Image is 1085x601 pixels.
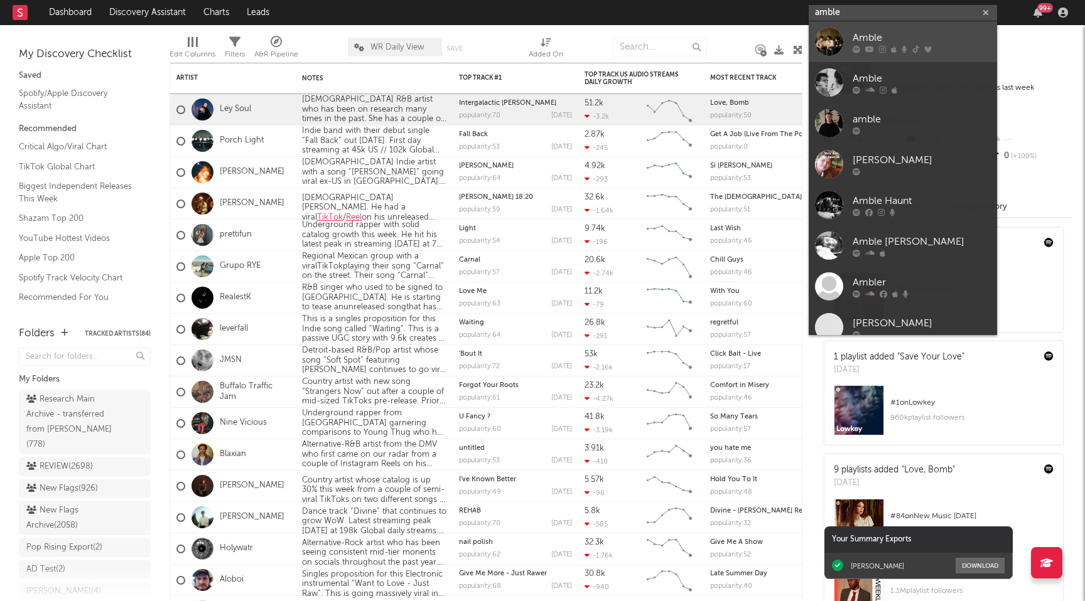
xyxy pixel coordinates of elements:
div: -2.16k [585,363,613,371]
a: JMSN [220,355,242,366]
div: 1.1M playlist followers [890,583,1054,598]
div: popularity: 60 [710,300,752,307]
div: 23.2k [585,381,604,390]
div: popularity: 57 [710,332,751,339]
div: New Flags Archive ( 2058 ) [26,503,115,533]
div: popularity: 62 [459,551,500,558]
div: Added On [529,47,563,62]
div: Carnal [459,257,572,263]
div: Added On [529,31,563,68]
div: Amble [PERSON_NAME] [853,234,991,249]
div: New Flags ( 926 ) [26,481,98,496]
div: popularity: 60 [459,426,501,433]
div: [DATE] [551,206,572,213]
div: -79 [585,300,604,309]
a: Grupo RYE [220,261,261,272]
div: -96 [585,489,605,497]
a: #1onLowkey960kplaylist followers [824,385,1063,445]
span: +100 % [1009,153,1037,160]
div: -3.2k [585,112,609,120]
a: YouTube Hottest Videos [19,231,138,245]
svg: Chart title [641,125,698,157]
a: Reel [346,213,362,221]
div: Give Me More - Just Rawer [459,570,572,577]
div: [DATE] [834,477,955,489]
div: # 1 on Lowkey [890,395,1054,410]
div: 0 [989,148,1072,164]
span: playing their song “Carnal” on the street. Their song “Carnal” spiked from 5k to 65k US daily in ... [302,262,444,319]
div: Last Wish [710,225,823,232]
div: [PERSON_NAME] ( 4 ) [26,584,101,599]
div: 26.8k [585,319,605,327]
div: -245 [585,144,608,152]
div: [DATE] [551,332,572,339]
div: U Fancy ? [459,413,572,420]
div: Love Me [459,288,572,295]
div: popularity: 70 [459,112,500,119]
div: Saved [19,68,151,83]
svg: Chart title [641,376,698,408]
div: Click Bait - Live [710,351,823,358]
div: sueña lindo, corazón [459,162,572,169]
div: -1.76k [585,551,613,560]
div: 32.3k [585,538,604,546]
div: AD Test ( 2 ) [26,562,65,577]
div: A&R Pipeline [254,31,298,68]
a: Pop Rising Export(2) [19,538,151,557]
a: The [DEMOGRAPHIC_DATA] [710,194,802,201]
span: Alternative-R&B artist from the DMV who first came on our radar from a couple of Instagram Reels ... [302,440,446,576]
a: Divine - [PERSON_NAME] Remix [710,508,814,514]
div: Amble Haunt [853,193,991,208]
a: TikTok [317,213,343,221]
div: [DATE] [551,238,572,245]
a: Amble Haunt [809,184,997,225]
a: Buffalo Traffic Jam [220,381,289,403]
a: U Fancy ? [459,413,490,420]
div: 41.8k [585,413,605,421]
div: Top Track #1 [459,74,553,82]
div: popularity: 40 [710,583,752,590]
div: [DATE] [551,426,572,433]
div: 5.57k [585,476,604,484]
a: leverfall [220,324,248,334]
div: REVIEW ( 2698 ) [26,459,93,474]
div: popularity: 53 [459,144,500,151]
div: [DATE] [551,144,572,151]
span: Indie band with their debut single “Fall Back” out [DATE]. First day streaming at 45k US // 102k ... [302,127,440,184]
div: 20.6k [585,256,605,264]
a: Aloboi [220,575,244,585]
span: [DEMOGRAPHIC_DATA] R&B artist who has been on research many times in the past. She has a couple o... [302,95,446,172]
div: -4.27k [585,395,613,403]
div: With You [710,288,823,295]
a: Love, Bomb [710,100,749,107]
a: Ley Soul [220,104,251,115]
div: [DATE] [551,269,572,276]
div: popularity: 52 [710,551,751,558]
a: Nine Vicious [220,418,267,428]
span: Country artist with new song “Strangers Now” out after a couple of mid-sized TikToks pre-release.... [302,378,446,445]
div: -585 [585,520,608,528]
div: 3.91k [585,444,604,452]
span: / [343,213,346,221]
p: TikTok Reel [302,538,446,568]
a: amble [809,103,997,144]
span: on his unreleased song “[PERSON_NAME] 18:20”. UGC has not completely connected, but he has added ... [302,213,445,251]
div: popularity: 54 [459,238,500,245]
a: [PERSON_NAME] [809,307,997,348]
svg: Chart title [641,439,698,471]
div: [DATE] [551,363,572,370]
a: Apple Top 200 [19,251,138,265]
div: popularity: 46 [710,238,752,245]
div: popularity: 46 [710,269,752,276]
div: -196 [585,238,608,246]
div: popularity: 61 [459,395,500,402]
div: popularity: 57 [710,426,751,433]
a: REHAB [459,508,481,514]
a: Spotify Track Velocity Chart [19,271,138,285]
a: [PERSON_NAME] 18:20 [459,194,533,201]
div: Chill Guys [710,257,823,263]
div: # 84 on New Music [DATE] [890,509,1054,524]
a: So Many Tears [710,413,758,420]
a: "Save Your Love" [897,353,964,361]
div: nail polish [459,539,572,546]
